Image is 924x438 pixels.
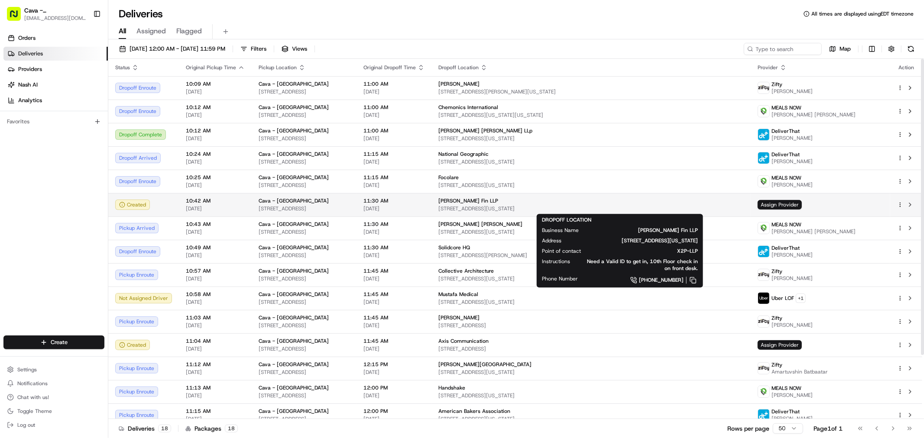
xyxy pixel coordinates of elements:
span: [STREET_ADDRESS][US_STATE] [438,369,744,376]
button: Created [115,200,150,210]
span: Solidcore HQ [438,244,470,251]
span: [STREET_ADDRESS] [259,229,350,235]
span: National Geographic [438,151,489,158]
span: [PERSON_NAME] Fin LLP [593,227,698,234]
span: [PERSON_NAME] [772,415,813,422]
span: [STREET_ADDRESS] [438,322,744,329]
span: Uber LOF [772,295,794,302]
div: Start new chat [39,83,142,91]
span: 11:13 AM [186,384,245,391]
img: profile_deliverthat_partner.png [758,152,769,164]
span: X2P-LLP [595,248,698,254]
span: • [71,158,74,164]
span: Chemonics International [438,104,498,111]
span: [PERSON_NAME] [PERSON_NAME] [772,111,856,118]
input: Type to search [744,43,822,55]
span: Address [542,237,561,244]
span: [DATE] [363,135,425,142]
span: [STREET_ADDRESS] [259,299,350,306]
img: zifty-logo-trans-sq.png [758,269,769,280]
span: [STREET_ADDRESS] [259,345,350,352]
span: [PERSON_NAME] [438,81,480,87]
span: [DATE] [363,275,425,282]
span: Create [51,338,68,346]
span: Chat with us! [17,394,49,401]
span: [DATE] [186,88,245,95]
button: Notifications [3,377,104,390]
p: Welcome 👋 [9,35,158,48]
a: [PHONE_NUMBER] [592,275,698,285]
span: DeliverThat [772,128,800,135]
span: [STREET_ADDRESS][US_STATE] [438,392,744,399]
span: All [119,26,126,36]
div: Favorites [3,115,104,129]
input: Clear [23,56,143,65]
a: Analytics [3,93,108,107]
a: 💻API Documentation [70,190,143,206]
span: [EMAIL_ADDRESS][DOMAIN_NAME] [24,15,86,22]
span: [DATE] [99,134,117,141]
span: [DATE] [186,322,245,329]
a: Deliveries [3,47,108,61]
span: Pylon [86,215,105,221]
button: Settings [3,364,104,376]
span: [DATE] [363,158,425,165]
span: [PERSON_NAME] [PERSON_NAME] [772,228,856,235]
span: Cava - [GEOGRAPHIC_DATA] [24,6,86,15]
span: Assign Provider [758,340,802,350]
span: [DATE] [363,252,425,259]
span: Collective Architecture [438,267,494,274]
span: DeliverThat [772,245,800,251]
span: Toggle Theme [17,408,52,415]
span: 11:03 AM [186,314,245,321]
span: Mustafa Medical [438,291,478,298]
span: [PERSON_NAME] [772,158,813,165]
span: Zifty [772,315,782,322]
img: zifty-logo-trans-sq.png [758,316,769,327]
span: 11:15 AM [186,408,245,415]
span: [PERSON_NAME] [PERSON_NAME] [438,221,522,228]
span: Focolare [438,174,459,181]
div: 18 [158,425,171,432]
span: 11:45 AM [363,291,425,298]
img: melas_now_logo.png [758,176,769,187]
span: 12:15 PM [363,361,425,368]
span: [STREET_ADDRESS] [438,345,744,352]
span: Amartuvshin Batbaatar [772,368,828,375]
span: 11:00 AM [363,127,425,134]
img: profile_deliverthat_partner.png [758,246,769,257]
img: zifty-logo-trans-sq.png [758,82,769,93]
span: [DATE] [363,392,425,399]
span: Handshake [438,384,465,391]
div: Packages [185,424,238,433]
span: [STREET_ADDRESS] [259,322,350,329]
span: [DATE] [186,205,245,212]
span: 11:45 AM [363,314,425,321]
div: Action [897,64,915,71]
span: [STREET_ADDRESS][US_STATE] [438,205,744,212]
div: Created [115,340,150,350]
span: [DATE] [363,205,425,212]
span: [DATE] [363,345,425,352]
button: Views [278,43,311,55]
span: [DATE] [363,88,425,95]
span: MEALS NOW [772,104,801,111]
span: Cava - [GEOGRAPHIC_DATA] [259,221,329,228]
span: Zifty [772,361,782,368]
span: [DATE] [363,112,425,119]
span: 10:58 AM [186,291,245,298]
img: zifty-logo-trans-sq.png [758,363,769,374]
span: [STREET_ADDRESS] [259,158,350,165]
button: Map [825,43,855,55]
span: [STREET_ADDRESS] [259,205,350,212]
span: MEALS NOW [772,174,801,181]
span: Pickup Location [259,64,297,71]
span: [STREET_ADDRESS][US_STATE] [438,299,744,306]
span: [DATE] [186,135,245,142]
span: Providers [18,65,42,73]
span: Flagged [176,26,202,36]
span: [DATE] [76,158,94,164]
span: Cava - [GEOGRAPHIC_DATA] [259,267,329,274]
img: melas_now_logo.png [758,222,769,234]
